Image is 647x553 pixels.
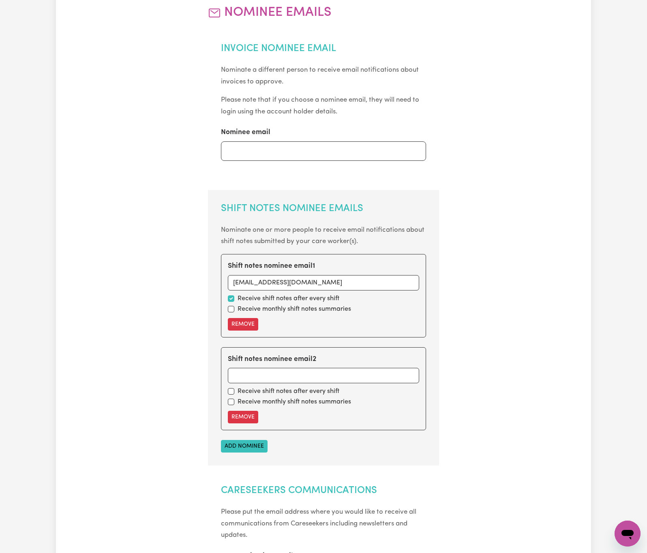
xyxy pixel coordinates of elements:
h2: Shift Notes Nominee Emails [221,203,426,215]
button: Add nominee [221,440,268,453]
h2: Nominee Emails [208,5,439,20]
h2: Careseekers Communications [221,485,426,497]
button: Remove [228,411,258,423]
label: Receive monthly shift notes summaries [238,397,351,407]
h2: Invoice Nominee Email [221,43,426,55]
small: Nominate one or more people to receive email notifications about shift notes submitted by your ca... [221,226,424,245]
label: Receive monthly shift notes summaries [238,304,351,314]
label: Shift notes nominee email 2 [228,354,317,365]
label: Receive shift notes after every shift [238,294,339,303]
label: Receive shift notes after every shift [238,386,339,396]
label: Shift notes nominee email 1 [228,261,315,271]
small: Please put the email address where you would like to receive all communications from Careseekers ... [221,508,416,539]
label: Nominee email [221,127,270,138]
iframe: Button to launch messaging window [615,521,641,547]
button: Remove [228,318,258,331]
small: Nominate a different person to receive email notifications about invoices to approve. [221,66,419,85]
small: Please note that if you choose a nominee email, they will need to login using the account holder ... [221,96,419,115]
